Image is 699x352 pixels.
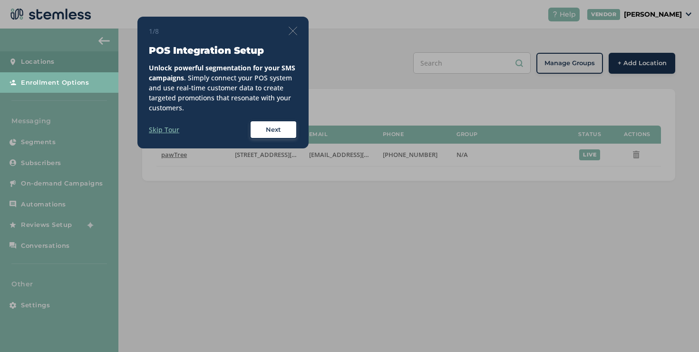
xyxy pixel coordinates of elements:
iframe: Chat Widget [651,306,699,352]
label: Skip Tour [149,125,179,135]
button: Next [250,120,297,139]
img: icon-close-thin-accent-606ae9a3.svg [289,27,297,35]
strong: Unlock powerful segmentation for your SMS campaigns [149,63,295,82]
div: . Simply connect your POS system and use real-time customer data to create targeted promotions th... [149,63,297,113]
span: Next [266,125,281,135]
span: 1/8 [149,26,159,36]
span: Enrollment Options [21,78,89,88]
h3: POS Integration Setup [149,44,297,57]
